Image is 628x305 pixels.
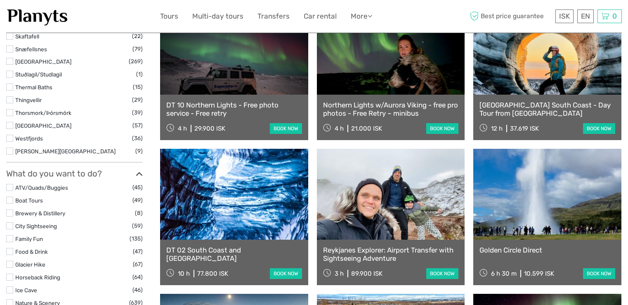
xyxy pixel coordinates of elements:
a: Tours [160,10,178,22]
a: Transfers [257,10,290,22]
a: book now [270,123,302,134]
span: (46) [132,285,143,295]
span: (29) [132,95,143,105]
a: Skaftafell [15,33,39,40]
span: (39) [132,108,143,117]
span: ISK [559,12,570,20]
img: 1453-555b4ac7-172b-4ae9-927d-298d0724a4f4_logo_small.jpg [6,6,69,26]
a: Family Fun [15,236,43,242]
div: 37.619 ISK [510,125,539,132]
div: EN [577,10,594,23]
span: (45) [132,183,143,192]
span: (135) [130,234,143,243]
a: Boat Tours [15,197,43,204]
div: 29.900 ISK [194,125,225,132]
span: (67) [133,260,143,269]
a: Ice Cave [15,287,37,293]
a: City Sightseeing [15,223,57,229]
div: 89.900 ISK [351,270,382,277]
a: Snæfellsnes [15,46,47,52]
span: (57) [132,121,143,130]
h3: What do you want to do? [6,169,143,179]
span: (15) [133,82,143,92]
span: (47) [133,247,143,256]
a: [PERSON_NAME][GEOGRAPHIC_DATA] [15,148,116,155]
a: Westfjords [15,135,43,142]
a: Thorsmork/Þórsmörk [15,110,71,116]
div: 10.599 ISK [524,270,554,277]
span: (36) [132,133,143,143]
span: (64) [132,272,143,282]
a: Northern Lights w/Aurora Viking - free pro photos - Free Retry – minibus [323,101,459,118]
span: (9) [135,146,143,156]
span: 0 [611,12,618,20]
a: Golden Circle Direct [479,246,615,254]
a: Food & Drink [15,248,48,255]
span: 6 h 30 m [491,270,517,277]
a: Thermal Baths [15,84,52,91]
span: 3 h [335,270,344,277]
span: Best price guarantee [468,10,553,23]
a: book now [426,268,458,279]
a: More [351,10,372,22]
a: Multi-day tours [192,10,243,22]
a: book now [583,123,615,134]
a: DT 10 Northern Lights - Free photo service - Free retry [166,101,302,118]
span: (1) [136,69,143,79]
span: (8) [135,208,143,218]
a: Thingvellir [15,97,42,103]
span: (49) [132,195,143,205]
span: 12 h [491,125,503,132]
span: (22) [132,31,143,41]
a: Stuðlagil/Studlagil [15,71,62,78]
a: book now [270,268,302,279]
a: Car rental [304,10,337,22]
a: [GEOGRAPHIC_DATA] [15,122,71,129]
a: Reykjanes Explorer: Airport Transfer with Sightseeing Adventure [323,246,459,263]
span: 4 h [335,125,344,132]
div: 21.000 ISK [351,125,382,132]
a: [GEOGRAPHIC_DATA] [15,58,71,65]
span: 4 h [178,125,187,132]
span: 10 h [178,270,190,277]
a: ATV/Quads/Buggies [15,184,68,191]
a: [GEOGRAPHIC_DATA] South Coast - Day Tour from [GEOGRAPHIC_DATA] [479,101,615,118]
span: (79) [132,44,143,54]
a: book now [426,123,458,134]
a: DT 02 South Coast and [GEOGRAPHIC_DATA] [166,246,302,263]
a: book now [583,268,615,279]
a: Glacier Hike [15,261,45,268]
a: Horseback Riding [15,274,60,281]
a: Brewery & Distillery [15,210,65,217]
span: (59) [132,221,143,231]
div: 77.800 ISK [197,270,228,277]
span: (269) [129,57,143,66]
